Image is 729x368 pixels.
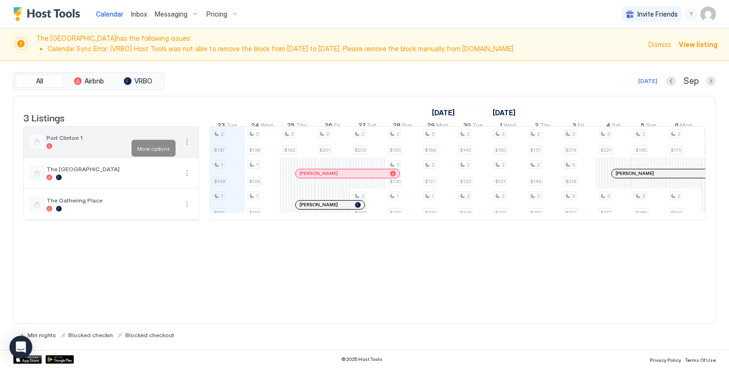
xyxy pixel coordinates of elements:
span: 2 [467,193,469,199]
div: [DATE] [638,77,657,85]
span: $199 [425,210,436,216]
button: More options [181,136,193,147]
span: $109 [214,178,225,184]
a: Calendar [96,9,123,19]
a: September 8, 2025 [430,106,457,120]
span: $150 [495,147,506,153]
a: September 25, 2025 [285,120,309,133]
span: 2 [431,131,434,137]
span: 2 [467,131,469,137]
span: $285 [636,210,647,216]
div: User profile [701,7,716,22]
span: 30 [463,121,471,131]
div: tab-group [13,72,164,90]
span: $162 [284,147,295,153]
span: 1 [256,162,258,168]
span: 2 [572,131,575,137]
span: $300 [671,210,682,216]
span: 1 [221,193,223,199]
span: 28 [393,121,401,131]
a: September 26, 2025 [322,120,343,133]
span: 2 [535,121,539,131]
span: Tue [472,121,483,131]
button: Next month [706,76,716,86]
span: Pricing [206,10,227,18]
span: Blocked checkout [125,331,174,339]
span: View listing [679,39,718,49]
span: Wed [504,121,516,131]
span: 1 [431,193,434,199]
span: 2 [221,131,224,137]
span: © 2025 Host Tools [341,356,383,362]
a: October 6, 2025 [673,120,695,133]
span: Messaging [155,10,187,18]
span: Blocked checkin [68,331,113,339]
span: 4 [606,121,610,131]
span: 26 [325,121,332,131]
span: [PERSON_NAME] [299,202,338,208]
a: Google Play Store [46,355,74,364]
span: 2 [677,193,680,199]
span: 2 [642,193,645,199]
span: $138 [249,147,260,153]
span: Privacy Policy [650,357,681,363]
span: Fri [578,121,584,131]
span: $170 [671,147,681,153]
span: 1 [221,162,223,168]
a: Inbox [131,9,147,19]
span: 3 [572,162,575,168]
span: $122 [460,178,471,184]
span: 2 [326,131,329,137]
div: menu [685,9,697,20]
div: menu [181,136,193,147]
a: September 23, 2025 [215,120,239,133]
span: Mon [436,121,449,131]
span: $149 [530,178,541,184]
div: Open Intercom Messenger [9,336,32,359]
span: Min nights [28,331,56,339]
span: Sun [402,121,412,131]
button: VRBO [114,74,162,88]
span: [PERSON_NAME] [299,170,338,176]
button: [DATE] [637,75,659,87]
span: Sep [683,76,699,87]
span: 2 [291,131,294,137]
span: Sat [367,121,376,131]
a: October 1, 2025 [490,106,518,120]
a: App Store [13,355,42,364]
span: $292 [355,210,366,216]
span: More options [137,145,170,152]
span: Invite Friends [637,10,678,18]
span: 2 [537,162,540,168]
a: October 5, 2025 [638,120,659,133]
span: Port Clinton 1 [47,134,178,141]
span: 2 [677,131,680,137]
li: Calendar Sync Error: (VRBO) Host Tools was not able to remove the block from [DATE] to [DATE]. Pl... [47,45,643,53]
a: September 28, 2025 [391,120,415,133]
span: $166 [425,147,436,153]
span: 5 [641,121,645,131]
span: VRBO [134,77,152,85]
span: 24 [251,121,259,131]
span: $163 [390,147,401,153]
span: 2 [396,131,399,137]
span: $377 [600,210,611,216]
a: Terms Of Use [685,354,716,364]
button: All [16,74,63,88]
span: $287 [530,210,541,216]
span: $151 [214,210,224,216]
span: 2 [537,193,540,199]
span: All [36,77,43,85]
span: The Gathering Place [47,197,178,204]
a: Host Tools Logo [13,7,84,21]
span: 2 [467,162,469,168]
a: Privacy Policy [650,354,681,364]
span: $164 [249,210,260,216]
a: September 27, 2025 [356,120,379,133]
span: $130 [390,178,401,184]
span: $218 [565,178,576,184]
span: $177 [530,147,540,153]
span: Wed [261,121,273,131]
span: $201 [319,147,330,153]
